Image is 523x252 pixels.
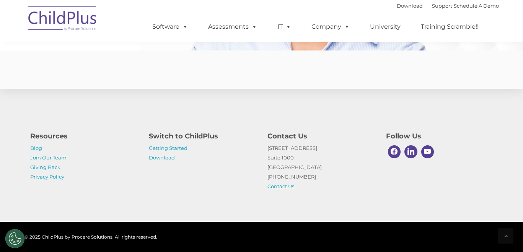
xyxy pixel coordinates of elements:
[30,145,42,151] a: Blog
[30,154,67,161] a: Join Our Team
[145,19,196,34] a: Software
[30,174,64,180] a: Privacy Policy
[267,143,375,191] p: [STREET_ADDRESS] Suite 1000 [GEOGRAPHIC_DATA] [PHONE_NUMBER]
[454,3,499,9] a: Schedule A Demo
[267,183,294,189] a: Contact Us
[386,131,493,141] h4: Follow Us
[30,164,60,170] a: Giving Back
[200,19,265,34] a: Assessments
[270,19,299,34] a: IT
[397,3,499,9] font: |
[5,229,24,248] button: Cookies Settings
[149,154,175,161] a: Download
[402,143,419,160] a: Linkedin
[432,3,452,9] a: Support
[397,3,423,9] a: Download
[24,0,101,39] img: ChildPlus by Procare Solutions
[386,143,403,160] a: Facebook
[267,131,375,141] h4: Contact Us
[149,145,187,151] a: Getting Started
[304,19,357,34] a: Company
[419,143,436,160] a: Youtube
[30,131,137,141] h4: Resources
[24,234,157,240] span: © 2025 ChildPlus by Procare Solutions. All rights reserved.
[413,19,486,34] a: Training Scramble!!
[362,19,408,34] a: University
[149,131,256,141] h4: Switch to ChildPlus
